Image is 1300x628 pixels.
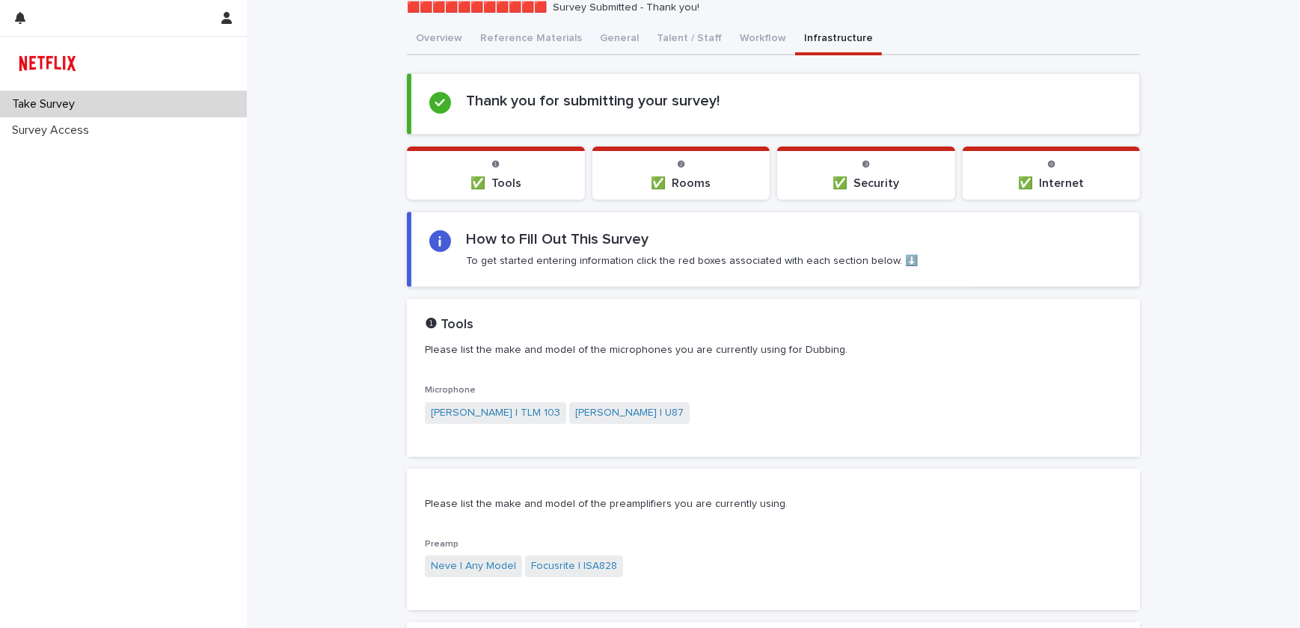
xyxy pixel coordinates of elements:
[6,97,87,111] p: Take Survey
[491,161,500,170] span: ❶
[601,176,761,191] p: ✅ Rooms
[466,254,918,268] p: To get started entering information click the red boxes associated with each section below. ⬇️
[591,24,648,55] button: General
[795,24,882,55] button: Infrastructure
[531,558,617,574] a: Focusrite | ISA828
[677,161,685,170] span: ❷
[575,405,684,421] a: [PERSON_NAME] | U87
[431,405,560,421] a: [PERSON_NAME] | TLM 103
[731,24,795,55] button: Workflow
[416,176,576,191] p: ✅ Tools
[648,24,731,55] button: Talent / Staff
[1047,161,1055,170] span: ❹
[425,497,1116,511] p: Please list the make and model of the preamplifiers you are currently using.
[425,317,473,333] h2: ❶ Tools
[466,92,720,110] h2: Thank you for submitting your survey!
[466,230,649,248] h2: How to Fill Out This Survey
[407,24,471,55] button: Overview
[425,540,459,549] span: Preamp
[12,49,83,78] img: uCuwg8HQ0aRxwm47PUG8
[431,558,516,574] a: Neve | Any Model
[972,176,1132,191] p: ✅ Internet
[425,386,476,395] span: Microphone
[407,1,1128,14] p: 🟥🟥🟥🟥🟥🟥🟥🟥🟥🟥🟥 Survey Submitted - Thank you!
[471,24,591,55] button: Reference Materials
[862,161,870,170] span: ❸
[425,343,1116,357] p: Please list the make and model of the microphones you are currently using for Dubbing.
[786,176,946,191] p: ✅ Security
[6,123,101,138] p: Survey Access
